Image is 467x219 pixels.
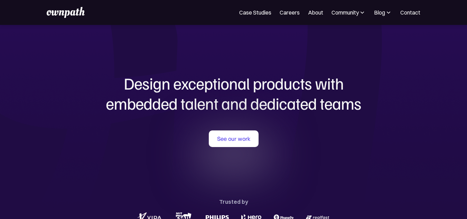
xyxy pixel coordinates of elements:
[400,8,420,17] a: Contact
[280,8,300,17] a: Careers
[219,197,248,207] div: Trusted by
[331,8,359,17] div: Community
[374,8,392,17] div: Blog
[209,130,259,147] a: See our work
[331,8,366,17] div: Community
[308,8,323,17] a: About
[374,8,385,17] div: Blog
[239,8,271,17] a: Case Studies
[68,73,400,113] h1: Design exceptional products with embedded talent and dedicated teams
